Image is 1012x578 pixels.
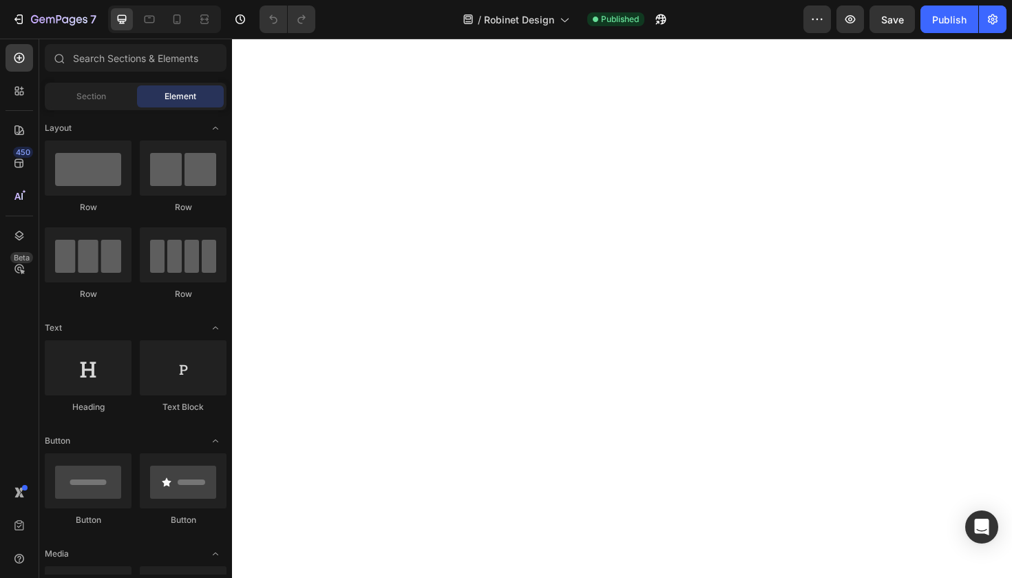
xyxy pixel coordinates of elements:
[140,201,226,214] div: Row
[45,44,226,72] input: Search Sections & Elements
[45,401,131,413] div: Heading
[140,288,226,300] div: Row
[484,12,554,27] span: Robinet Design
[45,514,131,526] div: Button
[260,6,315,33] div: Undo/Redo
[920,6,978,33] button: Publish
[165,90,196,103] span: Element
[45,201,131,214] div: Row
[204,543,226,565] span: Toggle open
[45,288,131,300] div: Row
[140,401,226,413] div: Text Block
[6,6,103,33] button: 7
[869,6,915,33] button: Save
[45,548,69,560] span: Media
[140,514,226,526] div: Button
[204,117,226,139] span: Toggle open
[45,322,62,334] span: Text
[232,39,1012,578] iframe: Design area
[478,12,481,27] span: /
[90,11,96,28] p: 7
[76,90,106,103] span: Section
[45,435,70,447] span: Button
[881,14,904,25] span: Save
[13,147,33,158] div: 450
[10,252,33,263] div: Beta
[965,510,998,544] div: Open Intercom Messenger
[932,12,967,27] div: Publish
[45,122,72,134] span: Layout
[601,13,639,25] span: Published
[204,317,226,339] span: Toggle open
[204,430,226,452] span: Toggle open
